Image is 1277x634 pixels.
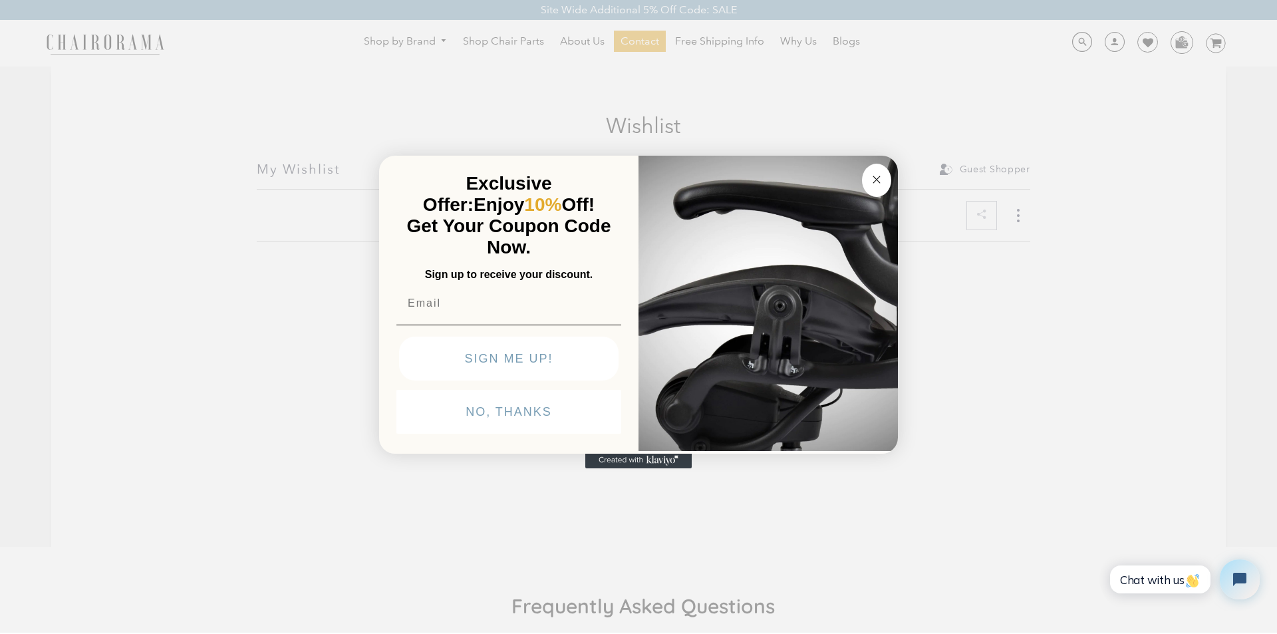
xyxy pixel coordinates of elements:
span: Enjoy Off! [474,194,595,215]
img: underline [396,325,621,325]
img: 92d77583-a095-41f6-84e7-858462e0427a.jpeg [638,153,898,451]
a: Created with Klaviyo - opens in a new tab [585,452,692,468]
button: Close dialog [862,164,891,197]
iframe: Tidio Chat [1099,548,1271,611]
span: Get Your Coupon Code Now. [407,216,611,257]
button: SIGN ME UP! [399,337,619,381]
span: 10% [524,194,561,215]
span: Sign up to receive your discount. [425,269,593,280]
input: Email [396,290,621,317]
button: NO, THANKS [396,390,621,434]
span: Exclusive Offer: [423,173,552,215]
